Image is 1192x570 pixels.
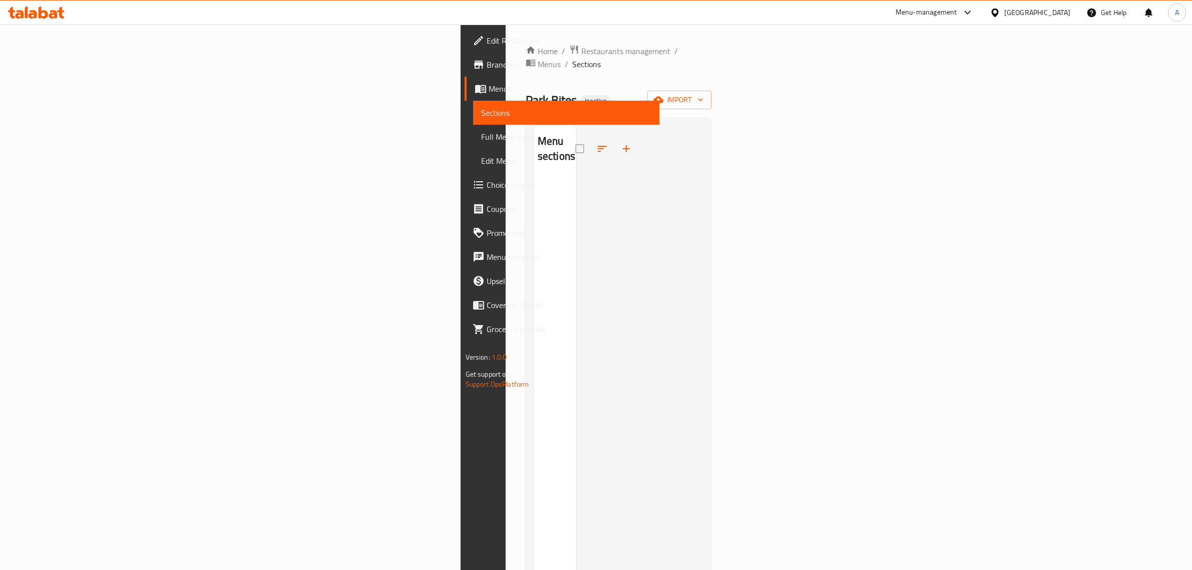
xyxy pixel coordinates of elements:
a: Support.OpsPlatform [466,378,529,391]
span: Branches [487,59,652,71]
span: Menus [489,83,652,95]
span: import [655,94,703,106]
nav: Menu sections [534,173,576,181]
button: Add section [614,137,638,161]
a: Choice Groups [465,173,660,197]
a: Edit Menu [473,149,660,173]
a: Coupons [465,197,660,221]
span: Menu disclaimer [487,251,652,263]
span: Get support on: [466,368,512,381]
a: Menus [465,77,660,101]
a: Menu disclaimer [465,245,660,269]
span: Coverage Report [487,299,652,311]
li: / [674,45,678,57]
div: Menu-management [896,7,957,19]
a: Full Menu View [473,125,660,149]
span: 1.0.0 [492,351,507,364]
a: Branches [465,53,660,77]
a: Edit Restaurant [465,29,660,53]
span: Choice Groups [487,179,652,191]
a: Coverage Report [465,293,660,317]
span: A [1175,7,1179,18]
span: Coupons [487,203,652,215]
span: Version: [466,351,490,364]
div: [GEOGRAPHIC_DATA] [1004,7,1070,18]
span: Edit Restaurant [487,35,652,47]
span: Promotions [487,227,652,239]
button: import [647,91,711,109]
span: Full Menu View [481,131,652,143]
span: Upsell [487,275,652,287]
a: Upsell [465,269,660,293]
span: Grocery Checklist [487,323,652,335]
a: Promotions [465,221,660,245]
a: Grocery Checklist [465,317,660,341]
span: Sections [481,107,652,119]
span: Edit Menu [481,155,652,167]
a: Sections [473,101,660,125]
